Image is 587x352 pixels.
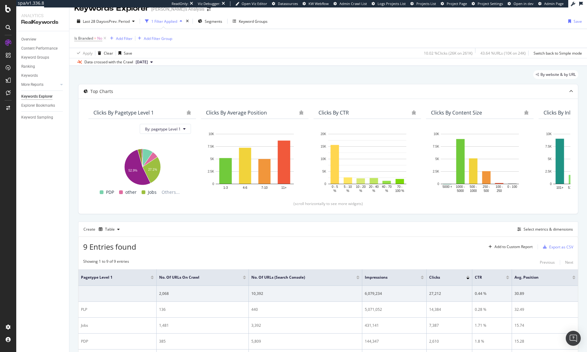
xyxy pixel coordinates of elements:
button: By: pagetype Level 1 [140,124,191,134]
div: Keywords Explorer [21,93,53,100]
text: 5K [548,157,552,161]
a: Logs Projects List [372,1,406,6]
div: Top Charts [90,88,113,95]
span: Datasources [278,1,298,6]
span: Last 28 Days [83,19,105,24]
div: More Reports [21,81,43,88]
div: Add Filter [116,36,133,41]
text: 20K [321,132,326,136]
svg: A chart. [206,131,304,193]
div: 5,071,052 [365,307,424,312]
text: % [334,189,336,193]
div: (scroll horizontally to see more widgets) [86,201,570,206]
div: 14,384 [429,307,469,312]
text: 0 [212,182,214,186]
div: Clicks By Content Size [431,110,482,116]
div: Keyword Sampling [21,114,53,121]
text: 1000 - [456,185,465,188]
span: KW Webflow [309,1,329,6]
span: other [125,188,137,196]
div: 32.49 [514,307,575,312]
div: RealKeywords [21,19,64,26]
span: = [94,36,96,41]
text: 100 - [496,185,503,188]
span: PDP [106,188,114,196]
span: No [97,34,102,43]
div: Content Performance [21,45,58,52]
div: 15.28 [514,339,575,344]
div: Viz Debugger: [198,1,220,6]
a: Content Performance [21,45,65,52]
a: Keywords [21,72,65,79]
text: 2.5K [545,170,552,173]
div: Clear [104,51,113,56]
div: Overview [21,36,36,43]
span: By: pagetype Level 1 [145,126,181,132]
div: 1.71 % [475,323,509,328]
button: Add to Custom Report [486,242,533,252]
text: 51-100 [568,186,578,189]
text: 5 - 10 [344,185,352,188]
text: % [359,189,362,193]
span: Jobs [148,188,157,196]
a: Keyword Groups [21,54,65,61]
div: Table [105,227,115,231]
text: 52.9% [128,169,137,173]
div: Jobs [81,323,154,328]
div: Ranking [21,63,35,70]
text: 10K [208,132,214,136]
div: 144,347 [365,339,424,344]
a: Project Settings [472,1,503,6]
div: bug [187,110,191,115]
button: Apply [74,48,93,58]
span: No. of URLs on Crawl [159,275,233,280]
span: 9 Entries found [83,242,136,252]
div: 431,141 [365,323,424,328]
a: Ranking [21,63,65,70]
div: bug [412,110,416,115]
div: 5,809 [251,339,359,344]
text: 0 [324,182,326,186]
a: Keywords Explorer [21,93,65,100]
text: 250 [497,189,502,193]
span: Project Settings [478,1,503,6]
div: Keywords Explorer [74,3,149,14]
text: 1-3 [223,186,228,189]
text: 2.5K [208,170,214,173]
text: 100 % [395,189,404,193]
button: 1 Filter Applied [143,16,185,26]
div: 30.89 [514,291,575,296]
span: Logs Projects List [378,1,406,6]
div: 2,610 [429,339,469,344]
a: Projects List [410,1,436,6]
span: Project Page [447,1,467,6]
button: Export as CSV [540,242,573,252]
text: 500 - [470,185,477,188]
svg: A chart. [431,131,529,193]
div: Save [574,19,582,24]
text: 4-6 [243,186,248,189]
button: Save [566,16,582,26]
a: Keyword Sampling [21,114,65,121]
span: CTR [475,275,497,280]
text: % [385,189,388,193]
div: PLP [81,307,154,312]
text: 7.5K [208,145,214,148]
text: 5K [210,157,214,161]
text: 2.5K [433,170,439,173]
text: % [372,189,375,193]
div: Open Intercom Messenger [566,331,581,346]
span: Segments [205,19,222,24]
text: 101+ [556,186,564,189]
text: % [346,189,349,193]
div: bug [524,110,529,115]
div: A chart. [93,146,191,186]
div: Showing 1 to 9 of 9 entries [83,259,129,266]
div: ReadOnly: [172,1,188,6]
div: PDP [81,339,154,344]
div: Clicks By pagetype Level 1 [93,110,154,116]
div: Apply [83,51,93,56]
div: Next [565,260,573,265]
